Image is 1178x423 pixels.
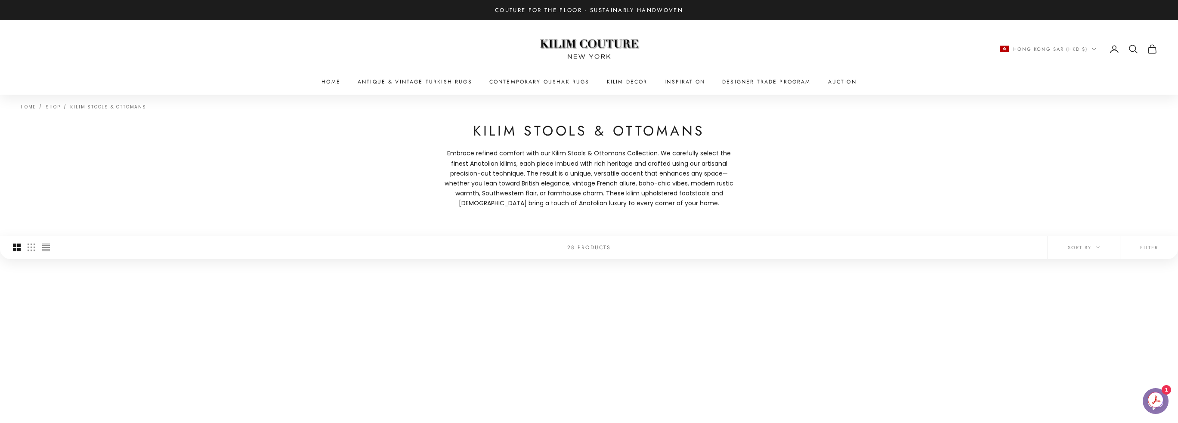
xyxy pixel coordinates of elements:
[42,236,50,259] button: Switch to compact product images
[21,77,1157,86] nav: Primary navigation
[1048,236,1120,259] button: Sort by
[567,243,611,252] p: 28 products
[1000,44,1157,54] nav: Secondary navigation
[665,77,705,86] a: Inspiration
[1013,45,1088,53] span: Hong Kong SAR (HKD $)
[70,104,146,110] a: Kilim Stools & Ottomans
[443,148,736,208] span: Embrace refined comfort with our Kilim Stools & Ottomans Collection. We carefully select the fine...
[322,77,340,86] a: Home
[21,104,36,110] a: Home
[1120,236,1178,259] button: Filter
[607,77,648,86] summary: Kilim Decor
[443,122,736,140] h1: Kilim Stools & Ottomans
[722,77,811,86] a: Designer Trade Program
[1068,244,1100,251] span: Sort by
[1000,46,1009,52] img: Hong Kong SAR
[828,77,856,86] a: Auction
[13,236,21,259] button: Switch to larger product images
[495,6,683,15] p: Couture for the Floor · Sustainably Handwoven
[358,77,472,86] a: Antique & Vintage Turkish Rugs
[21,103,146,109] nav: Breadcrumb
[1000,45,1096,53] button: Change country or currency
[535,29,643,70] img: Logo of Kilim Couture New York
[1140,388,1171,416] inbox-online-store-chat: Shopify online store chat
[46,104,60,110] a: Shop
[489,77,590,86] a: Contemporary Oushak Rugs
[28,236,35,259] button: Switch to smaller product images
